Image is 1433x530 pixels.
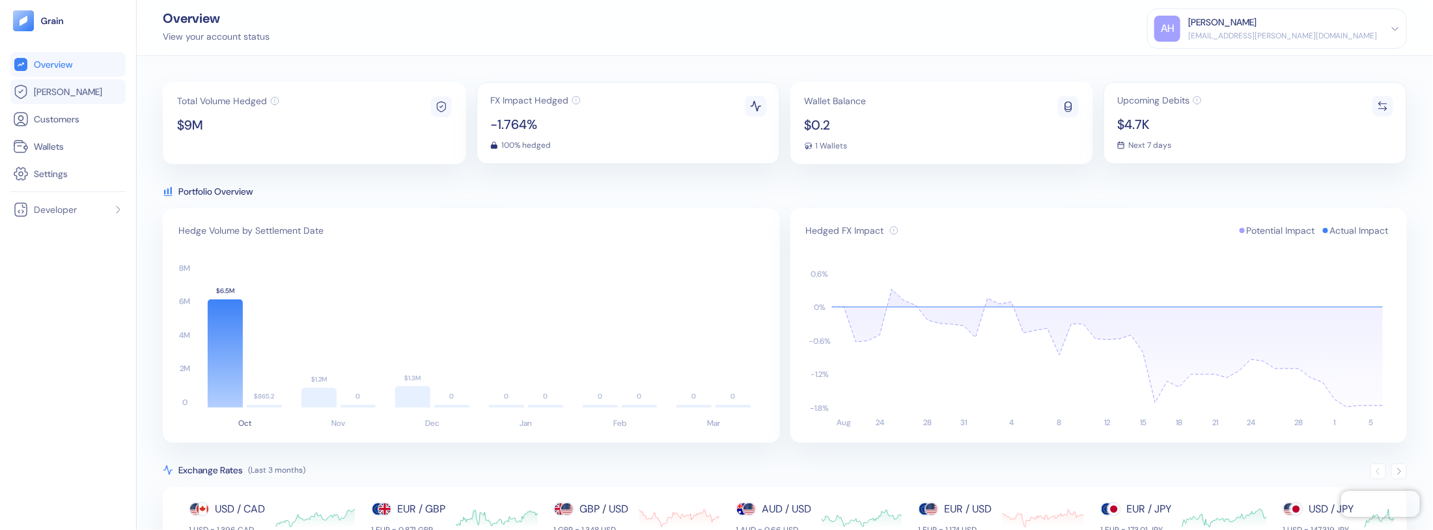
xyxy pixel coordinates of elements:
[238,418,252,428] text: Oct
[255,392,275,400] text: $865.2
[356,392,361,400] text: 0
[1294,417,1303,428] text: 28
[40,16,64,25] img: logo
[809,336,831,346] text: -0.6 %
[34,167,68,180] span: Settings
[1369,417,1373,428] text: 5
[1330,224,1389,237] span: Actual Impact
[810,403,829,413] text: -1.8 %
[248,465,305,475] span: (Last 3 months)
[1247,224,1315,237] span: Potential Impact
[13,111,123,127] a: Customers
[490,96,568,105] span: FX Impact Hedged
[180,330,191,341] text: 4M
[177,96,267,105] span: Total Volume Hedged
[425,418,439,428] text: Dec
[598,392,603,400] text: 0
[397,501,445,517] div: EUR / GBP
[806,224,884,237] span: Hedged FX Impact
[13,166,123,182] a: Settings
[13,10,34,31] img: logo-tablet-V2.svg
[637,392,642,400] text: 0
[180,297,191,307] text: 6M
[34,85,102,98] span: [PERSON_NAME]
[1117,118,1202,131] span: $4.7K
[1128,141,1171,149] span: Next 7 days
[876,417,884,428] text: 24
[215,501,265,517] div: USD / CAD
[34,113,79,126] span: Customers
[1154,16,1180,42] div: AH
[1188,16,1257,29] div: [PERSON_NAME]
[1117,96,1190,105] span: Upcoming Debits
[944,501,992,517] div: EUR / USD
[182,397,188,408] text: 0
[837,417,851,428] text: Aug
[1104,417,1111,428] text: 12
[544,392,548,400] text: 0
[177,119,279,132] span: $9M
[450,392,454,400] text: 0
[579,501,628,517] div: GBP / USD
[811,370,829,380] text: -1.2 %
[520,418,533,428] text: Jan
[332,418,346,428] text: Nov
[1333,417,1335,428] text: 1
[180,364,190,374] text: 2M
[960,417,967,428] text: 31
[811,269,828,279] text: 0.6 %
[13,139,123,154] a: Wallets
[1176,417,1182,428] text: 18
[805,96,867,105] span: Wallet Balance
[1309,501,1354,517] div: USD / JPY
[805,119,867,132] span: $0.2
[501,141,551,149] span: 100% hedged
[178,464,243,477] span: Exchange Rates
[163,12,270,25] div: Overview
[731,392,736,400] text: 0
[1341,491,1420,517] iframe: Chatra live chat
[178,185,253,198] span: Portfolio Overview
[707,418,720,428] text: Mar
[1247,417,1255,428] text: 24
[163,30,270,44] div: View your account status
[405,374,421,382] text: $1.3M
[34,203,77,216] span: Developer
[216,286,234,295] text: $6.5M
[692,392,697,400] text: 0
[180,263,191,273] text: 8M
[13,57,123,72] a: Overview
[1212,417,1218,428] text: 21
[178,224,324,237] span: Hedge Volume by Settlement Date
[505,392,509,400] text: 0
[1009,417,1014,428] text: 4
[490,118,581,131] span: -1.764%
[814,303,826,313] text: 0 %
[311,375,327,384] text: $1.2M
[762,501,811,517] div: AUD / USD
[1140,417,1147,428] text: 15
[816,142,848,150] span: 1 Wallets
[1057,417,1061,428] text: 8
[923,417,932,428] text: 28
[34,140,64,153] span: Wallets
[13,84,123,100] a: [PERSON_NAME]
[1126,501,1171,517] div: EUR / JPY
[1188,30,1378,42] div: [EMAIL_ADDRESS][PERSON_NAME][DOMAIN_NAME]
[613,418,626,428] text: Feb
[34,58,72,71] span: Overview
